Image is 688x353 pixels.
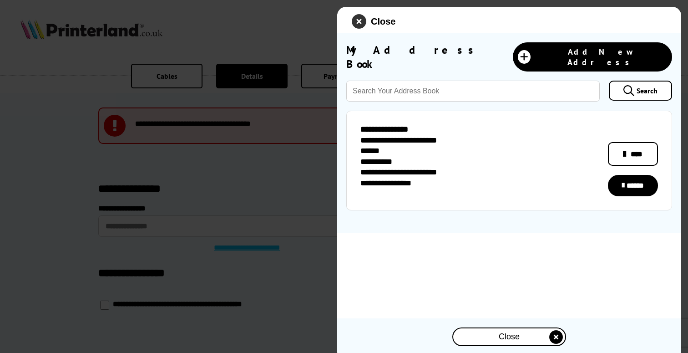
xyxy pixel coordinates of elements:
[346,43,513,71] span: My Address Book
[499,332,520,342] span: Close
[609,81,672,101] a: Search
[371,16,395,27] span: Close
[346,81,600,102] input: Search Your Address Book
[637,86,658,95] span: Search
[452,327,566,346] button: close modal
[535,46,667,67] span: Add New Address
[352,14,395,29] button: close modal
